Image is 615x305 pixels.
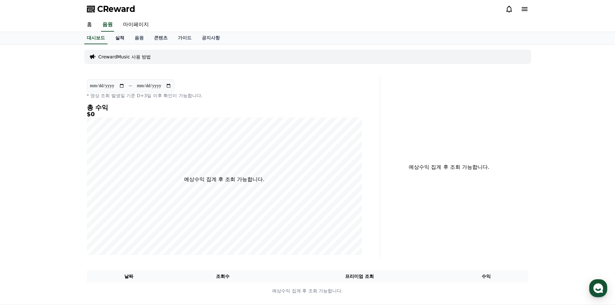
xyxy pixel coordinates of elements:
[43,205,83,221] a: 대화
[84,32,108,44] a: 대시보드
[101,18,114,32] a: 음원
[275,270,444,282] th: 프리미엄 조회
[87,270,171,282] th: 날짜
[118,18,154,32] a: 마이페이지
[87,4,135,14] a: CReward
[173,32,197,44] a: 가이드
[59,215,67,220] span: 대화
[20,214,24,219] span: 홈
[171,270,274,282] th: 조회수
[83,205,124,221] a: 설정
[87,92,362,99] p: * 영상 조회 발생일 기준 D+3일 이후 확인이 가능합니다.
[2,205,43,221] a: 홈
[82,18,97,32] a: 홈
[97,4,135,14] span: CReward
[110,32,129,44] a: 실적
[98,54,151,60] a: CrewardMusic 사용 방법
[129,32,149,44] a: 음원
[87,104,362,111] h4: 총 수익
[385,163,513,171] p: 예상수익 집계 후 조회 가능합니다.
[149,32,173,44] a: 콘텐츠
[197,32,225,44] a: 공지사항
[128,82,133,90] p: ~
[87,111,362,117] h5: $0
[184,176,264,183] p: 예상수익 집계 후 조회 가능합니다.
[100,214,108,219] span: 설정
[444,270,528,282] th: 수익
[87,288,528,294] p: 예상수익 집계 후 조회 가능합니다.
